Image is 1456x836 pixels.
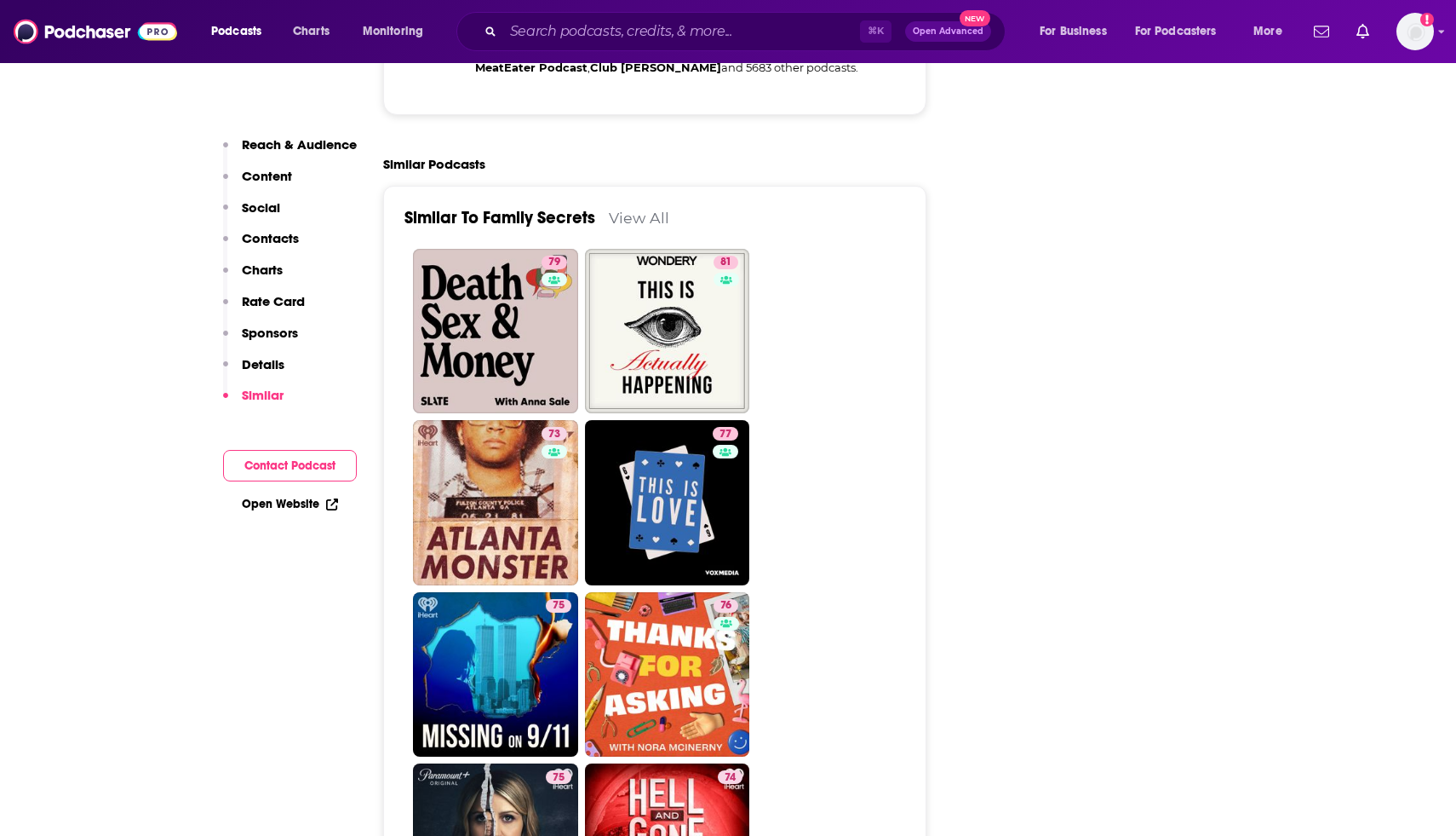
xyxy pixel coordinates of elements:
span: Open Advanced [913,27,983,36]
button: Similar [223,387,284,418]
button: Social [223,199,280,231]
a: Open Website [242,497,338,511]
p: Details [242,356,284,372]
button: Content [223,168,292,199]
button: open menu [1124,18,1241,45]
span: 79 [548,254,560,271]
span: Monitoring [363,20,423,43]
p: Social [242,199,280,216]
a: 75 [546,770,571,784]
p: Rate Card [242,293,305,309]
div: Search podcasts, credits, & more... [473,12,1022,51]
p: Contacts [242,230,299,246]
input: Search podcasts, credits, & more... [503,18,860,45]
span: 76 [720,597,731,614]
span: Logged in as ereardon [1396,13,1434,50]
span: 77 [719,426,731,443]
span: 74 [725,770,736,787]
a: Charts [282,18,340,45]
p: Content [242,168,292,184]
a: Club [PERSON_NAME] [590,61,721,74]
h2: Similar Podcasts [383,156,485,172]
button: Rate Card [223,293,305,325]
button: Charts [223,262,283,293]
p: Similar [242,387,284,403]
a: View All [609,209,669,227]
a: 76 [714,599,738,613]
button: open menu [351,18,445,45]
span: For Podcasters [1135,20,1217,43]
a: 74 [718,770,742,784]
span: 73 [548,426,560,443]
a: 81 [714,256,738,269]
span: For Business [1040,20,1107,43]
button: Reach & Audience [223,136,357,168]
p: Charts [242,262,283,278]
a: 79 [413,249,578,414]
a: 75 [546,599,571,613]
a: 79 [542,256,567,269]
a: Show notifications dropdown [1350,17,1376,46]
a: 77 [585,420,750,585]
a: 75 [413,592,578,758]
img: User Profile [1396,13,1434,50]
a: 76 [585,592,750,758]
a: Show notifications dropdown [1307,17,1336,46]
button: open menu [199,18,284,45]
button: Contacts [223,230,299,262]
span: ⌘ K [860,20,891,43]
span: More [1253,20,1282,43]
button: Show profile menu [1396,13,1434,50]
button: Sponsors [223,325,298,356]
button: open menu [1028,18,1128,45]
p: Reach & Audience [242,136,357,153]
span: , [588,61,590,74]
span: Charts [293,20,330,43]
button: Contact Podcast [223,450,357,481]
a: 73 [542,427,567,441]
svg: Add a profile image [1420,13,1434,26]
a: 77 [713,427,738,441]
span: 75 [553,597,565,614]
a: Similar To Family Secrets [404,207,595,228]
p: Sponsors [242,325,298,341]
span: New [960,10,990,26]
img: Podchaser - Follow, Share and Rate Podcasts [14,15,177,48]
a: 73 [413,420,578,585]
span: 81 [720,254,731,271]
button: open menu [1241,18,1304,45]
button: Details [223,356,284,388]
button: Open AdvancedNew [905,21,991,42]
a: 81 [585,249,750,414]
span: 75 [553,770,565,787]
span: Podcasts [211,20,261,43]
